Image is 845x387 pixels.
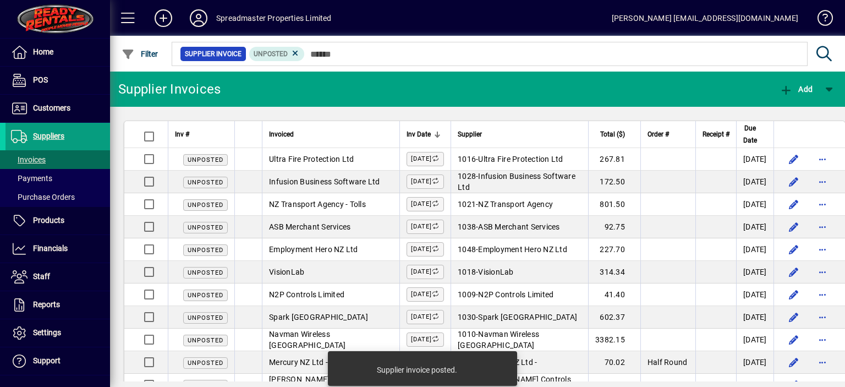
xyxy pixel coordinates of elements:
[188,224,223,231] span: Unposted
[478,200,553,209] span: NZ Transport Agency
[6,67,110,94] a: POS
[188,314,223,321] span: Unposted
[785,286,803,303] button: Edit
[478,268,513,276] span: VisionLab
[458,245,476,254] span: 1048
[175,128,189,140] span: Inv #
[458,172,575,192] span: Infusion Business Software Ltd
[6,207,110,235] a: Products
[780,85,813,94] span: Add
[33,328,61,337] span: Settings
[407,128,444,140] div: Inv Date
[33,300,60,309] span: Reports
[185,48,242,59] span: Supplier Invoice
[458,268,476,276] span: 1018
[6,235,110,263] a: Financials
[269,313,368,321] span: Spark [GEOGRAPHIC_DATA]
[478,245,567,254] span: Employment Hero NZ Ltd
[736,193,773,216] td: [DATE]
[407,242,444,257] label: [DATE]
[814,218,831,236] button: More options
[736,238,773,261] td: [DATE]
[478,313,577,321] span: Spark [GEOGRAPHIC_DATA]
[269,330,345,350] span: Navman Wireless [GEOGRAPHIC_DATA]
[458,330,539,350] span: Navman Wireless [GEOGRAPHIC_DATA]
[588,284,640,306] td: 41.40
[736,306,773,329] td: [DATE]
[269,177,380,186] span: Infusion Business Software Ltd
[269,358,328,367] span: Mercury NZ Ltd -
[407,175,444,189] label: [DATE]
[451,306,588,329] td: -
[588,261,640,284] td: 314.34
[188,269,223,276] span: Unposted
[736,171,773,193] td: [DATE]
[33,75,48,84] span: POS
[451,193,588,216] td: -
[809,2,831,38] a: Knowledge Base
[6,39,110,66] a: Home
[814,173,831,190] button: More options
[588,216,640,238] td: 92.75
[146,8,181,28] button: Add
[451,329,588,351] td: -
[407,152,444,166] label: [DATE]
[11,174,52,183] span: Payments
[458,290,476,299] span: 1009
[785,331,803,348] button: Edit
[588,329,640,351] td: 3382.15
[814,353,831,371] button: More options
[458,222,476,231] span: 1038
[814,308,831,326] button: More options
[216,9,331,27] div: Spreadmaster Properties Limited
[612,9,798,27] div: [PERSON_NAME] [EMAIL_ADDRESS][DOMAIN_NAME]
[785,173,803,190] button: Edit
[11,193,75,201] span: Purchase Orders
[188,156,223,163] span: Unposted
[814,286,831,303] button: More options
[188,292,223,299] span: Unposted
[6,95,110,122] a: Customers
[122,50,158,58] span: Filter
[33,244,68,253] span: Financials
[736,216,773,238] td: [DATE]
[6,291,110,319] a: Reports
[600,128,625,140] span: Total ($)
[407,265,444,279] label: [DATE]
[785,308,803,326] button: Edit
[6,188,110,206] a: Purchase Orders
[181,8,216,28] button: Profile
[451,284,588,306] td: -
[407,220,444,234] label: [DATE]
[269,200,366,209] span: NZ Transport Agency - Tolls
[188,359,223,367] span: Unposted
[478,290,553,299] span: N2P Controls Limited
[458,330,476,339] span: 1010
[814,150,831,168] button: More options
[785,218,803,236] button: Edit
[6,263,110,291] a: Staff
[188,247,223,254] span: Unposted
[648,358,688,367] span: Half Round
[736,261,773,284] td: [DATE]
[175,128,228,140] div: Inv #
[6,319,110,347] a: Settings
[785,353,803,371] button: Edit
[785,195,803,213] button: Edit
[451,148,588,171] td: -
[188,337,223,344] span: Unposted
[478,155,563,163] span: Ultra Fire Protection Ltd
[269,128,294,140] span: Invoiced
[33,47,53,56] span: Home
[6,150,110,169] a: Invoices
[249,47,305,61] mat-chip: Invoice Status: Unposted
[269,290,344,299] span: N2P Controls Limited
[6,169,110,188] a: Payments
[458,128,482,140] span: Supplier
[458,313,476,321] span: 1030
[407,128,431,140] span: Inv Date
[269,128,393,140] div: Invoiced
[407,287,444,302] label: [DATE]
[785,241,803,258] button: Edit
[648,128,669,140] span: Order #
